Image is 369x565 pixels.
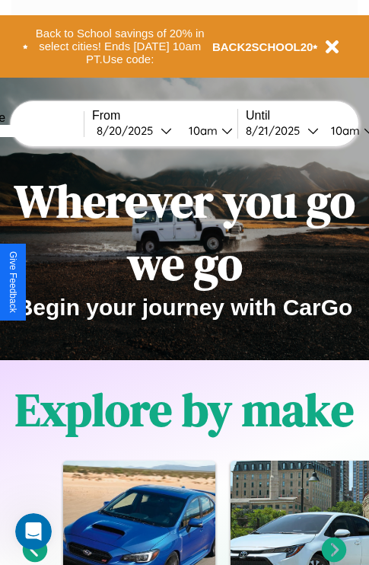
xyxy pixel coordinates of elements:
[212,40,313,53] b: BACK2SCHOOL20
[246,123,307,138] div: 8 / 21 / 2025
[15,513,52,550] iframe: Intercom live chat
[92,123,177,139] button: 8/20/2025
[8,251,18,313] div: Give Feedback
[97,123,161,138] div: 8 / 20 / 2025
[323,123,364,138] div: 10am
[181,123,221,138] div: 10am
[177,123,237,139] button: 10am
[92,109,237,123] label: From
[28,23,212,70] button: Back to School savings of 20% in select cities! Ends [DATE] 10am PT.Use code:
[15,378,354,441] h1: Explore by make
